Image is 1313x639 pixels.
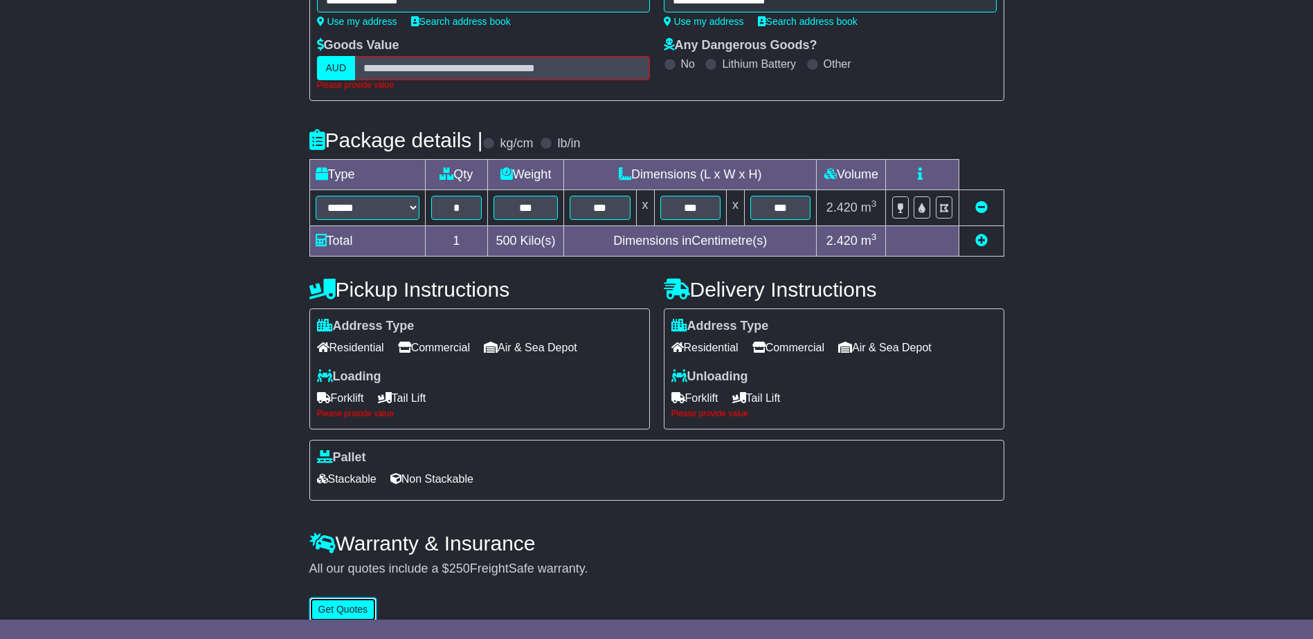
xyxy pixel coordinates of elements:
h4: Package details | [309,129,483,151]
span: Residential [317,337,384,358]
label: Pallet [317,450,366,465]
a: Search address book [758,16,858,27]
div: All our quotes include a $ FreightSafe warranty. [309,562,1004,577]
td: x [726,189,744,225]
label: Goods Value [317,38,399,53]
span: 500 [496,234,517,248]
td: Volume [817,159,886,189]
td: Dimensions (L x W x H) [564,159,817,189]
span: Tail Lift [378,387,426,409]
span: 2.420 [826,234,858,248]
sup: 3 [871,198,877,209]
h4: Warranty & Insurance [309,532,1004,555]
span: Tail Lift [732,387,781,409]
label: Address Type [671,319,769,334]
button: Get Quotes [309,598,377,622]
span: Residential [671,337,739,358]
span: 2.420 [826,201,858,214]
div: Please provide value [671,409,997,418]
label: Other [824,57,851,71]
span: Stackable [317,468,377,490]
label: kg/cm [500,136,533,151]
td: Total [309,225,425,256]
td: Weight [488,159,564,189]
span: Forklift [317,387,364,409]
td: Qty [425,159,488,189]
label: No [681,57,695,71]
span: m [861,234,877,248]
span: Forklift [671,387,718,409]
div: Please provide value [317,80,650,90]
label: Loading [317,369,381,385]
a: Use my address [317,16,397,27]
td: Type [309,159,425,189]
label: Lithium Battery [722,57,796,71]
span: m [861,201,877,214]
label: Unloading [671,369,748,385]
span: 250 [449,562,470,575]
label: Any Dangerous Goods? [664,38,817,53]
label: Address Type [317,319,415,334]
label: lb/in [557,136,580,151]
td: 1 [425,225,488,256]
span: Commercial [398,337,470,358]
sup: 3 [871,232,877,242]
span: Commercial [752,337,824,358]
h4: Delivery Instructions [664,278,1004,301]
td: Kilo(s) [488,225,564,256]
div: Please provide value [317,409,642,418]
a: Use my address [664,16,744,27]
label: AUD [317,56,356,80]
span: Air & Sea Depot [484,337,577,358]
a: Search address book [411,16,511,27]
a: Add new item [975,234,988,248]
span: Air & Sea Depot [838,337,932,358]
td: Dimensions in Centimetre(s) [564,225,817,256]
span: Non Stackable [390,468,473,490]
a: Remove this item [975,201,988,214]
td: x [636,189,654,225]
h4: Pickup Instructions [309,278,650,301]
